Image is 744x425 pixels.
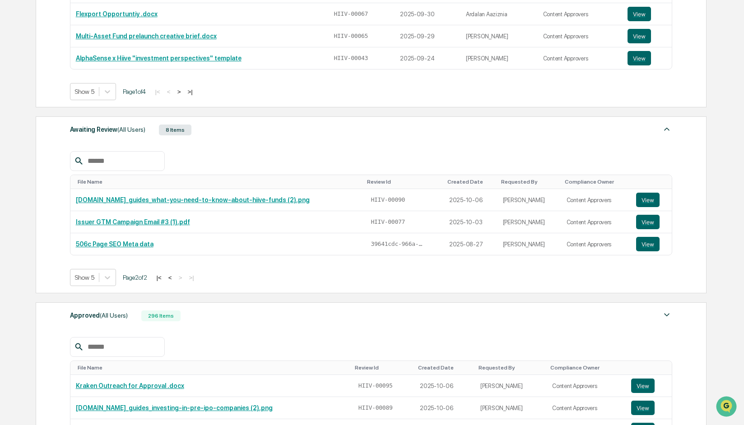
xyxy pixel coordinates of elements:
span: HIIV-00077 [371,218,405,226]
div: Start new chat [31,69,148,78]
div: Toggle SortBy [367,179,440,185]
span: Data Lookup [18,131,57,140]
button: View [636,215,660,229]
a: Flexport Opportuntiy .docx [76,10,158,18]
div: 296 Items [141,310,181,321]
a: View [628,51,666,65]
span: Pylon [90,153,109,160]
span: Attestations [74,114,112,123]
a: View [628,29,666,43]
div: Approved [70,310,128,321]
td: 2025-09-30 [395,3,460,25]
td: Content Approvers [561,211,631,233]
div: Toggle SortBy [355,365,411,371]
button: |< [153,88,163,96]
div: Toggle SortBy [78,365,348,371]
button: >| [186,274,196,282]
td: [PERSON_NAME] [498,211,561,233]
td: Content Approvers [538,47,622,69]
a: [DOMAIN_NAME]_guides_investing-in-pre-ipo-companies (2).png [76,404,273,411]
td: Content Approvers [538,3,622,25]
button: View [631,379,655,393]
img: caret [661,310,672,320]
td: Content Approvers [547,375,626,397]
td: 2025-08-27 [444,233,498,255]
button: View [636,237,660,251]
span: Page 2 of 2 [123,274,147,281]
a: Multi-Asset Fund prelaunch creative brief.docx [76,32,217,40]
img: caret [661,124,672,134]
div: We're available if you need us! [31,78,114,85]
img: 1746055101610-c473b297-6a78-478c-a979-82029cc54cd1 [9,69,25,85]
div: 🗄️ [65,115,73,122]
a: 🗄️Attestations [62,110,116,126]
button: > [175,88,184,96]
a: AlphaSense x Hiive "investment perspectives" template [76,55,242,62]
a: Powered byPylon [64,152,109,160]
span: (All Users) [117,126,145,133]
a: View [628,7,666,21]
a: 🔎Data Lookup [5,127,60,143]
div: Toggle SortBy [78,179,360,185]
button: Start new chat [153,72,164,83]
a: View [636,215,666,229]
div: Toggle SortBy [501,179,558,185]
td: Content Approvers [538,25,622,47]
span: HIIV-00095 [358,382,393,389]
td: 2025-10-06 [444,189,498,211]
button: < [166,274,175,282]
td: [PERSON_NAME] [498,233,561,255]
a: 🖐️Preclearance [5,110,62,126]
a: View [636,237,666,251]
div: Toggle SortBy [633,365,669,371]
div: Toggle SortBy [550,365,622,371]
a: Issuer GTM Campaign Email #3 (1).pdf [76,218,190,226]
a: Kraken Outreach for Approval .docx [76,382,184,389]
span: Page 1 of 4 [123,88,146,95]
button: View [628,29,651,43]
div: Toggle SortBy [565,179,628,185]
td: Content Approvers [561,233,631,255]
td: [PERSON_NAME] [498,189,561,211]
span: HIIV-00090 [371,196,405,203]
a: View [636,193,666,207]
td: Content Approvers [547,397,626,419]
td: Ardalan Aaziznia [460,3,538,25]
button: |< [154,274,164,282]
iframe: Open customer support [715,395,739,420]
td: 2025-09-24 [395,47,460,69]
td: [PERSON_NAME] [475,375,547,397]
a: [DOMAIN_NAME]_guides_what-you-need-to-know-about-hiive-funds (2).png [76,196,310,203]
a: 506c Page SEO Meta data [76,240,153,248]
div: 🔎 [9,132,16,139]
td: [PERSON_NAME] [475,397,547,419]
button: View [628,51,651,65]
td: [PERSON_NAME] [460,47,538,69]
div: Toggle SortBy [479,365,543,371]
div: Toggle SortBy [418,365,471,371]
button: > [176,274,185,282]
div: Awaiting Review [70,124,145,135]
td: Content Approvers [561,189,631,211]
span: HIIV-00089 [358,404,393,411]
div: Toggle SortBy [638,179,668,185]
span: (All Users) [100,312,128,319]
td: 2025-10-06 [414,375,475,397]
button: View [631,401,655,415]
div: 🖐️ [9,115,16,122]
div: 8 Items [159,125,191,135]
td: 2025-10-06 [414,397,475,419]
button: View [636,193,660,207]
span: HIIV-00065 [334,32,368,40]
span: 39641cdc-966a-4e65-879f-2a6a777944d8 [371,240,425,248]
p: How can we help? [9,19,164,33]
a: View [631,379,667,393]
button: < [164,88,173,96]
td: 2025-09-29 [395,25,460,47]
td: [PERSON_NAME] [460,25,538,47]
span: Preclearance [18,114,58,123]
button: View [628,7,651,21]
button: >| [185,88,195,96]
